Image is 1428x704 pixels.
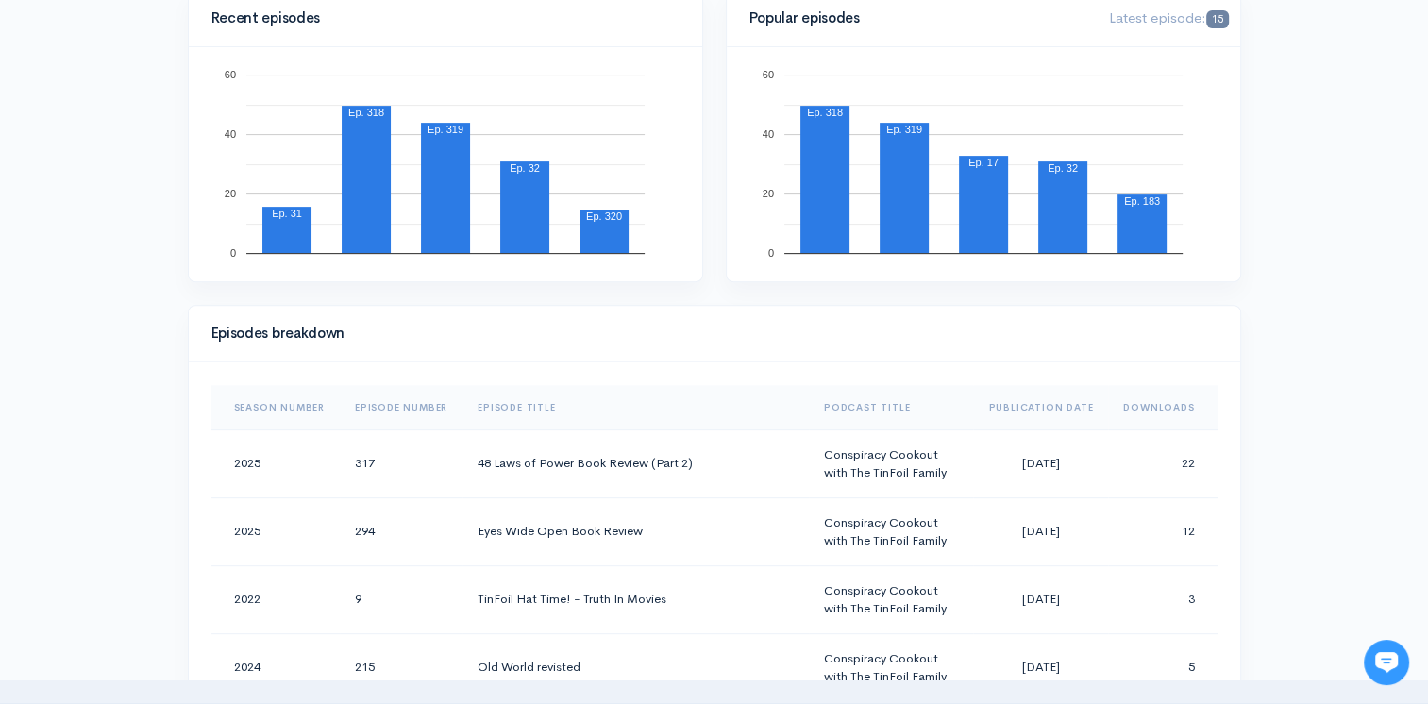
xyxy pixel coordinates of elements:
td: 2022 [211,565,340,633]
text: 20 [762,188,773,199]
th: Sort column [340,385,462,430]
text: Ep. 183 [1124,195,1160,207]
text: 20 [224,188,235,199]
th: Sort column [462,385,809,430]
text: 60 [224,69,235,80]
text: Ep. 318 [807,107,843,118]
text: Ep. 319 [886,124,922,135]
td: [DATE] [973,429,1108,497]
td: [DATE] [973,497,1108,565]
td: 3 [1108,565,1217,633]
text: 40 [762,128,773,140]
svg: A chart. [211,70,680,259]
th: Sort column [809,385,974,430]
p: Find an answer quickly [11,220,366,243]
td: [DATE] [973,633,1108,701]
td: 294 [340,497,462,565]
h4: Recent episodes [211,10,668,26]
td: 2024 [211,633,340,701]
text: 60 [762,69,773,80]
td: 12 [1108,497,1217,565]
td: TinFoil Hat Time! - Truth In Movies [462,565,809,633]
text: Ep. 31 [272,208,302,219]
button: New conversation [15,144,362,184]
text: Ep. 17 [968,157,999,168]
td: 215 [340,633,462,701]
td: Old World revisted [462,633,809,701]
input: Search articles [41,251,351,289]
iframe: gist-messenger-bubble-iframe [1364,640,1409,685]
td: 2025 [211,429,340,497]
svg: A chart. [749,70,1218,259]
text: 0 [767,247,773,259]
text: 40 [224,128,235,140]
span: 15 [1206,10,1228,28]
span: Latest episode: [1109,8,1228,26]
td: [DATE] [973,565,1108,633]
text: 0 [229,247,235,259]
h4: Popular episodes [749,10,1087,26]
td: 22 [1108,429,1217,497]
td: 2025 [211,497,340,565]
text: Ep. 32 [1048,162,1078,174]
td: 48 Laws of Power Book Review (Part 2) [462,429,809,497]
span: New conversation [122,157,227,172]
td: Conspiracy Cookout with The TinFoil Family [809,565,974,633]
td: 5 [1108,633,1217,701]
td: Conspiracy Cookout with The TinFoil Family [809,429,974,497]
h4: Episodes breakdown [211,326,1206,342]
td: 317 [340,429,462,497]
td: Conspiracy Cookout with The TinFoil Family [809,497,974,565]
th: Sort column [1108,385,1217,430]
td: Eyes Wide Open Book Review [462,497,809,565]
th: Sort column [973,385,1108,430]
th: Sort column [211,385,340,430]
text: Ep. 320 [586,210,622,222]
text: Ep. 32 [510,162,540,174]
text: Ep. 318 [348,107,384,118]
text: Ep. 319 [428,124,463,135]
td: 9 [340,565,462,633]
td: Conspiracy Cookout with The TinFoil Family [809,633,974,701]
